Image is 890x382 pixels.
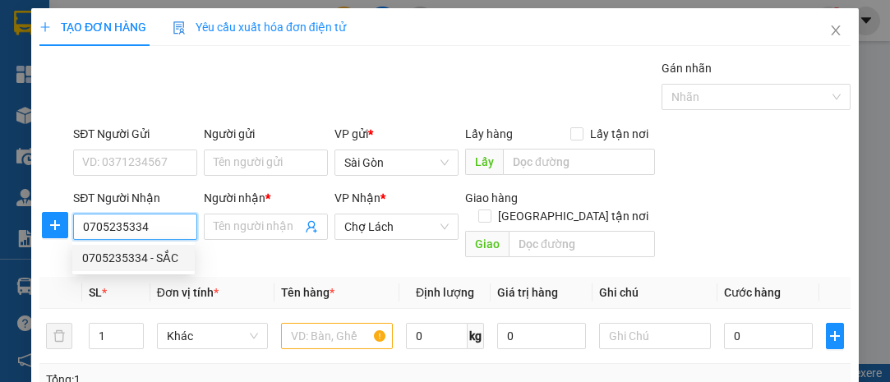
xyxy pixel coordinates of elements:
span: VP Nhận [334,191,380,205]
span: Đơn vị tính [157,286,219,299]
span: plus [39,21,51,33]
div: 0705235334 - SẮC [82,249,185,267]
span: Lấy hàng [465,127,513,140]
div: 0705235334 - SẮC [72,245,195,271]
input: 0 [497,323,586,349]
span: Khác [167,324,259,348]
span: Cước hàng [724,286,781,299]
span: Tên hàng [281,286,334,299]
button: delete [46,323,72,349]
span: plus [827,329,843,343]
span: Giao [465,231,509,257]
div: VP gửi [334,125,459,143]
span: user-add [305,220,318,233]
img: icon [173,21,186,35]
span: Lấy [465,149,503,175]
span: Lấy tận nơi [583,125,655,143]
span: Giá trị hàng [497,286,558,299]
span: plus [43,219,67,232]
span: kg [468,323,484,349]
input: Dọc đường [503,149,654,175]
span: Chợ Lách [344,214,449,239]
div: SĐT Người Gửi [73,125,197,143]
input: VD: Bàn, Ghế [281,323,393,349]
input: Ghi Chú [599,323,711,349]
label: Gán nhãn [662,62,712,75]
div: SĐT Người Nhận [73,189,197,207]
span: SL [89,286,102,299]
button: plus [826,323,844,349]
span: Định lượng [416,286,474,299]
span: Yêu cầu xuất hóa đơn điện tử [173,21,346,34]
input: Dọc đường [509,231,654,257]
span: Giao hàng [465,191,518,205]
button: plus [42,212,68,238]
th: Ghi chú [593,277,717,309]
span: close [829,24,842,37]
div: Người nhận [204,189,328,207]
span: [GEOGRAPHIC_DATA] tận nơi [491,207,655,225]
span: Sài Gòn [344,150,449,175]
button: Close [813,8,859,54]
div: Người gửi [204,125,328,143]
span: TẠO ĐƠN HÀNG [39,21,146,34]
